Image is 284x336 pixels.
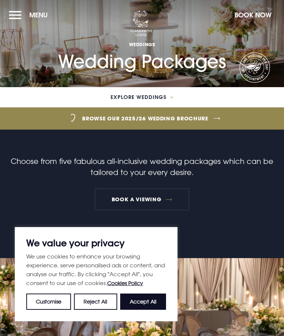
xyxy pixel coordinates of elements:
a: Book a Viewing [95,188,189,210]
p: We use cookies to enhance your browsing experience, serve personalised ads or content, and analys... [26,252,166,288]
p: Choose from five fabulous all-inclusive wedding packages which can be tailored to your every desire. [9,155,275,178]
a: Cookies Policy [107,280,143,286]
button: Menu [9,7,51,23]
button: Book Now [231,7,275,23]
button: Customise [26,294,71,310]
span: Menu [29,11,48,19]
button: Reject All [74,294,117,310]
span: Weddings [58,41,226,47]
p: We value your privacy [26,239,166,247]
div: We value your privacy [15,227,177,321]
img: Clandeboye Lodge [130,11,152,37]
span: Explore Weddings [111,95,166,100]
button: Accept All [120,294,166,310]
